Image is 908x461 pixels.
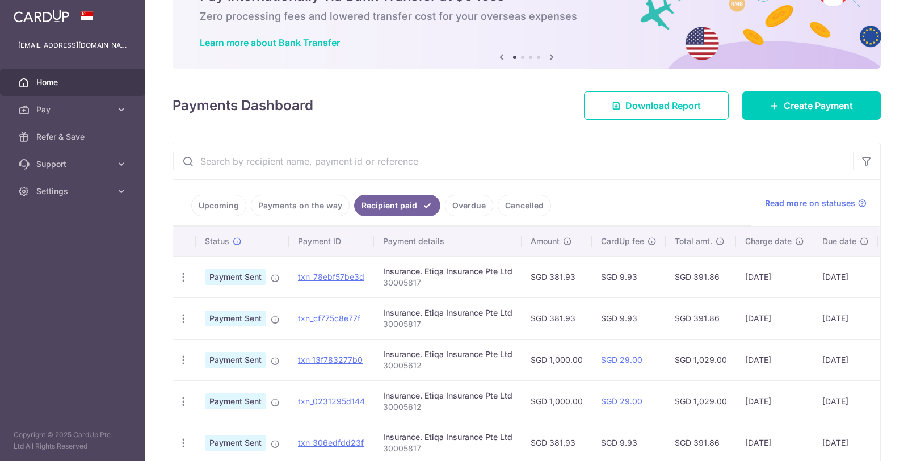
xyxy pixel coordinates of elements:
a: txn_0231295d144 [298,396,365,406]
td: SGD 381.93 [522,297,592,339]
td: SGD 9.93 [592,297,666,339]
div: Insurance. Etiqa Insurance Pte Ltd [383,431,512,443]
span: Create Payment [784,99,853,112]
td: SGD 1,000.00 [522,339,592,380]
a: Learn more about Bank Transfer [200,37,340,48]
span: Support [36,158,111,170]
td: SGD 1,000.00 [522,380,592,422]
td: SGD 391.86 [666,256,736,297]
p: 30005817 [383,318,512,330]
h4: Payments Dashboard [173,95,313,116]
a: txn_13f783277b0 [298,355,363,364]
img: CardUp [14,9,69,23]
a: Recipient paid [354,195,440,216]
td: [DATE] [813,297,878,339]
span: Payment Sent [205,393,266,409]
span: CardUp fee [601,236,644,247]
td: SGD 391.86 [666,297,736,339]
a: Overdue [445,195,493,216]
div: Insurance. Etiqa Insurance Pte Ltd [383,390,512,401]
p: 30005817 [383,443,512,454]
td: [DATE] [736,256,813,297]
h6: Zero processing fees and lowered transfer cost for your overseas expenses [200,10,854,23]
p: 30005612 [383,360,512,371]
span: Payment Sent [205,435,266,451]
td: SGD 9.93 [592,256,666,297]
span: Payment Sent [205,269,266,285]
td: [DATE] [813,380,878,422]
td: [DATE] [736,339,813,380]
span: Status [205,236,229,247]
td: [DATE] [813,256,878,297]
td: [DATE] [813,339,878,380]
a: txn_306edfdd23f [298,438,364,447]
th: Payment details [374,227,522,256]
input: Search by recipient name, payment id or reference [173,143,853,179]
a: txn_cf775c8e77f [298,313,360,323]
td: [DATE] [736,297,813,339]
span: Due date [822,236,856,247]
td: [DATE] [736,380,813,422]
p: 30005612 [383,401,512,413]
a: Read more on statuses [765,198,867,209]
a: txn_78ebf57be3d [298,272,364,282]
span: Read more on statuses [765,198,855,209]
span: Payment Sent [205,311,266,326]
span: Home [36,77,111,88]
span: Download Report [625,99,701,112]
a: Upcoming [191,195,246,216]
div: Insurance. Etiqa Insurance Pte Ltd [383,266,512,277]
a: Create Payment [742,91,881,120]
span: Settings [36,186,111,197]
span: Amount [531,236,560,247]
td: SGD 381.93 [522,256,592,297]
div: Insurance. Etiqa Insurance Pte Ltd [383,307,512,318]
th: Payment ID [289,227,374,256]
td: SGD 1,029.00 [666,380,736,422]
p: [EMAIL_ADDRESS][DOMAIN_NAME] [18,40,127,51]
span: Charge date [745,236,792,247]
span: Refer & Save [36,131,111,143]
a: SGD 29.00 [601,396,642,406]
span: Payment Sent [205,352,266,368]
span: Pay [36,104,111,115]
span: Total amt. [675,236,712,247]
a: SGD 29.00 [601,355,642,364]
td: SGD 1,029.00 [666,339,736,380]
a: Payments on the way [251,195,350,216]
a: Cancelled [498,195,551,216]
div: Insurance. Etiqa Insurance Pte Ltd [383,349,512,360]
a: Download Report [584,91,729,120]
p: 30005817 [383,277,512,288]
